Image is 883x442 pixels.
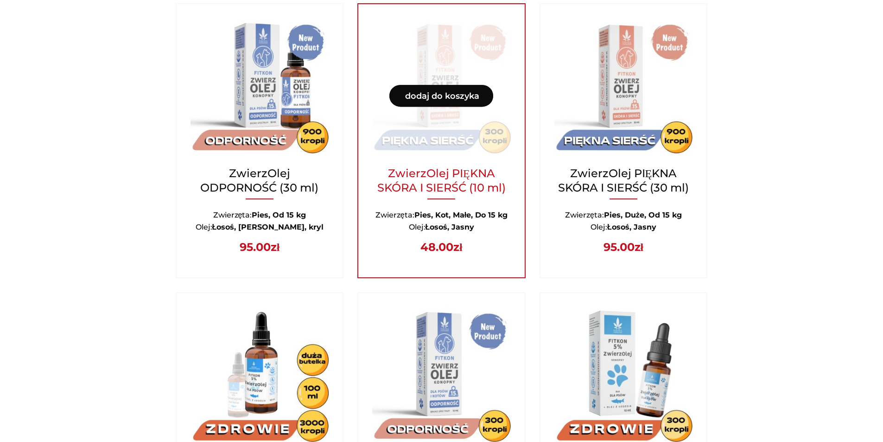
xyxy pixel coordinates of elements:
[372,209,510,221] div: Zwierzęta:
[191,221,329,233] div: Olej:
[191,18,329,206] a: ZwierzOlej ODPORNOŚĆ (30 ml)
[212,223,324,231] span: Łosoś, [PERSON_NAME], kryl
[603,240,644,254] bdi: 95.00
[420,240,463,254] bdi: 48.00
[191,209,329,221] div: Zwierzęta:
[635,240,644,254] span: zł
[604,211,682,219] span: Pies, Duże, Od 15 kg
[554,166,692,206] h2: ZwierzOlej PIĘKNA SKÓRA I SIERŚĆ (30 ml)
[607,223,656,231] span: Łosoś, Jasny
[554,221,692,233] div: Olej:
[389,85,493,107] a: Dodaj „ZwierzOlej PIĘKNA SKÓRA I SIERŚĆ (10 ml)” do koszyka
[554,209,692,221] div: Zwierzęta:
[271,240,280,254] span: zł
[240,240,280,254] bdi: 95.00
[372,221,510,233] div: Olej:
[372,18,510,206] a: ZwierzOlej PIĘKNA SKÓRA I SIERŚĆ (10 ml)
[453,240,463,254] span: zł
[426,223,475,231] span: Łosoś, Jasny
[414,211,508,219] span: Pies, Kot, Małe, Do 15 kg
[191,166,329,206] h2: ZwierzOlej ODPORNOŚĆ (30 ml)
[252,211,306,219] span: Pies, Od 15 kg
[372,166,510,206] h2: ZwierzOlej PIĘKNA SKÓRA I SIERŚĆ (10 ml)
[554,18,692,206] a: ZwierzOlej PIĘKNA SKÓRA I SIERŚĆ (30 ml)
